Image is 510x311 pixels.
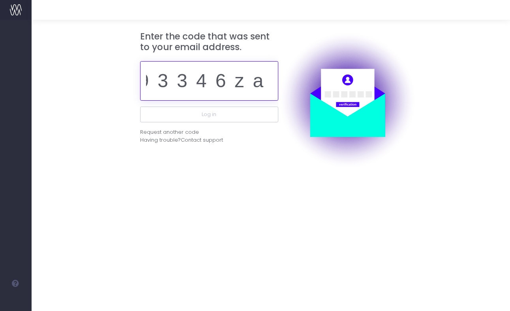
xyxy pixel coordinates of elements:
button: Log in [140,107,278,122]
img: auth.png [278,31,416,169]
h3: Enter the code that was sent to your email address. [140,31,278,53]
span: Contact support [181,136,223,144]
div: Request another code [140,128,199,136]
div: Having trouble? [140,136,278,144]
img: images/default_profile_image.png [10,295,22,307]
